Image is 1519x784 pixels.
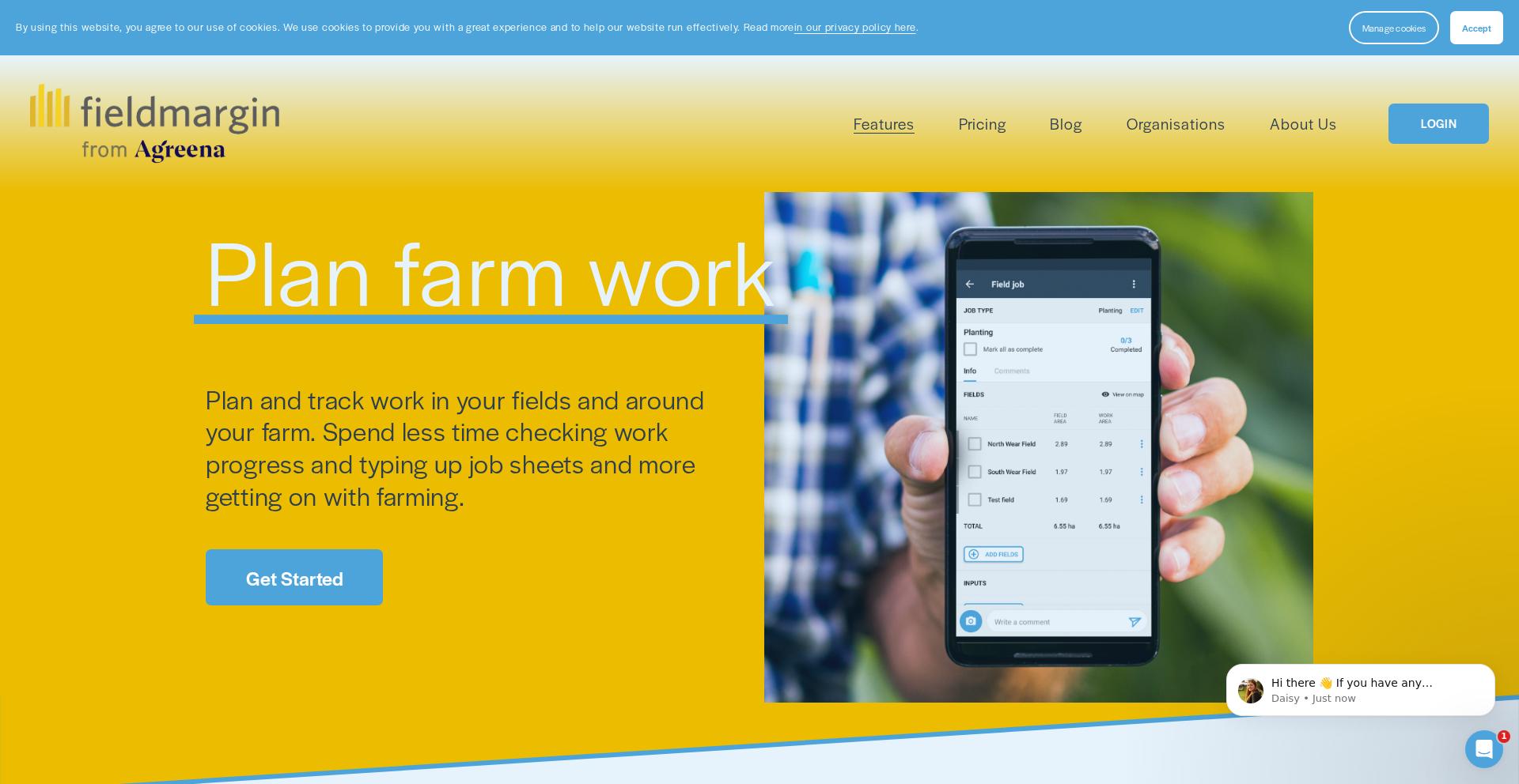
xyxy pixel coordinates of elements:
iframe: Intercom live chat [1465,730,1503,768]
a: LOGIN [1388,104,1488,144]
a: Organisations [1127,111,1225,137]
span: 1 [1498,730,1510,743]
p: By using this website, you agree to our use of cookies. We use cookies to provide you with a grea... [16,20,919,35]
a: Get Started [206,549,383,605]
iframe: Intercom notifications message [1203,631,1519,741]
a: Blog [1050,111,1082,137]
a: Pricing [959,111,1006,137]
button: Accept [1450,11,1503,44]
span: Accept [1462,21,1491,34]
span: Plan and track work in your fields and around your farm. Spend less time checking work progress a... [206,381,710,513]
a: in our privacy policy here [794,20,916,34]
button: Manage cookies [1349,11,1439,44]
a: folder dropdown [854,111,915,137]
a: About Us [1270,111,1337,137]
span: Plan farm work [206,206,777,332]
span: Features [854,112,915,135]
span: Manage cookies [1362,21,1426,34]
img: fieldmargin.com [30,84,278,163]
